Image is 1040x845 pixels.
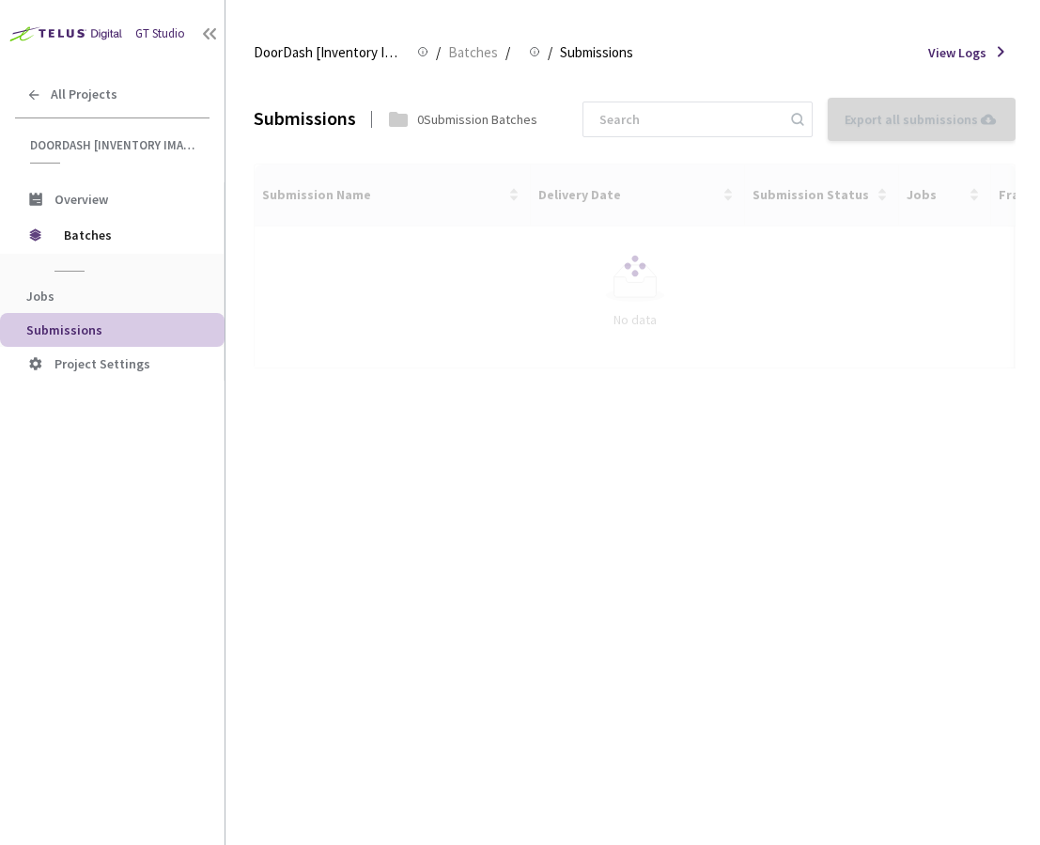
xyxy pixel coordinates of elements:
[30,137,198,153] span: DoorDash [Inventory Image Labelling]
[436,41,441,64] li: /
[135,25,185,43] div: GT Studio
[417,110,537,129] div: 0 Submission Batches
[254,41,406,64] span: DoorDash [Inventory Image Labelling]
[448,41,498,64] span: Batches
[505,41,510,64] li: /
[54,191,108,208] span: Overview
[254,105,356,133] div: Submissions
[845,109,999,130] div: Export all submissions
[588,102,788,136] input: Search
[51,86,117,102] span: All Projects
[444,41,502,62] a: Batches
[928,43,986,62] span: View Logs
[26,321,102,338] span: Submissions
[560,41,633,64] span: Submissions
[54,355,150,372] span: Project Settings
[548,41,552,64] li: /
[64,216,193,254] span: Batches
[26,288,54,305] span: Jobs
